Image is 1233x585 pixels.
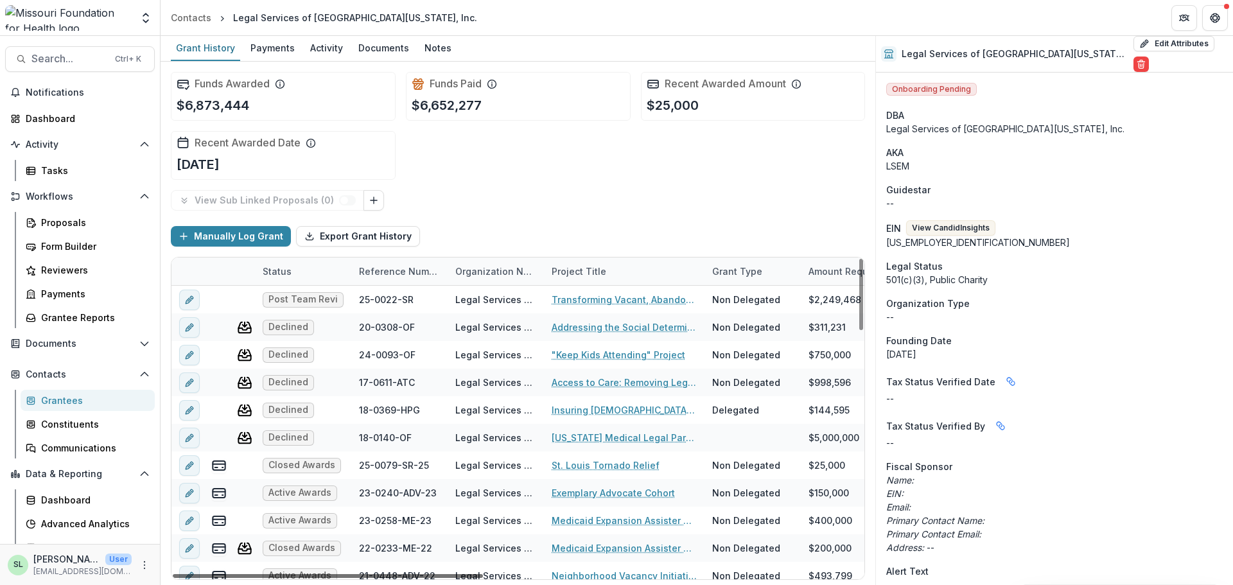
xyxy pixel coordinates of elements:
[179,400,200,421] button: edit
[886,502,911,512] i: Email:
[359,320,415,334] div: 20-0308-OF
[647,96,699,115] p: $25,000
[5,5,132,31] img: Missouri Foundation for Health logo
[412,96,482,115] p: $6,652,277
[544,265,614,278] div: Project Title
[809,320,846,334] div: $311,231
[801,258,929,285] div: Amount Requested
[886,460,952,473] span: Fiscal Sponsor
[886,347,1223,361] div: [DATE]
[255,258,351,285] div: Status
[268,460,335,471] span: Closed Awards
[455,320,536,334] div: Legal Services of [GEOGRAPHIC_DATA][US_STATE], Inc.
[5,464,155,484] button: Open Data & Reporting
[5,333,155,354] button: Open Documents
[886,488,904,499] i: EIN:
[359,486,437,500] div: 23-0240-ADV-23
[809,514,852,527] div: $400,000
[886,83,977,96] span: Onboarding Pending
[268,322,308,333] span: Declined
[665,78,786,90] h2: Recent Awarded Amount
[712,376,780,389] div: Non Delegated
[906,220,995,236] button: View CandidInsights
[712,569,780,582] div: Non Delegated
[809,569,852,582] div: $493,799
[112,52,144,66] div: Ctrl + K
[41,417,144,431] div: Constituents
[455,376,536,389] div: Legal Services of [GEOGRAPHIC_DATA][US_STATE], Inc.
[712,458,780,472] div: Non Delegated
[704,258,801,285] div: Grant Type
[353,36,414,61] a: Documents
[41,541,144,554] div: Data Report
[26,338,134,349] span: Documents
[455,514,536,527] div: Legal Services of [GEOGRAPHIC_DATA][US_STATE], Inc.
[455,541,536,555] div: Legal Services of [GEOGRAPHIC_DATA][US_STATE], Inc.
[33,566,132,577] p: [EMAIL_ADDRESS][DOMAIN_NAME]
[179,345,200,365] button: edit
[268,349,308,360] span: Declined
[886,259,943,273] span: Legal Status
[13,561,23,569] div: Sada Lindsey
[21,513,155,534] a: Advanced Analytics
[351,265,448,278] div: Reference Number
[552,431,697,444] a: [US_STATE] Medical Legal Partnership Expansion
[26,87,150,98] span: Notifications
[211,458,227,473] button: view-payments
[179,511,200,531] button: edit
[5,82,155,103] button: Notifications
[455,569,536,582] div: Legal Services of [GEOGRAPHIC_DATA][US_STATE], Inc.
[359,431,412,444] div: 18-0140-OF
[195,137,301,149] h2: Recent Awarded Date
[166,8,216,27] a: Contacts
[1133,57,1149,72] button: Delete
[886,475,914,485] i: Name:
[211,541,227,556] button: view-payments
[268,405,308,415] span: Declined
[1133,36,1214,51] button: Edit Attributes
[552,458,660,472] a: St. Louis Tornado Relief
[177,96,249,115] p: $6,873,444
[455,458,536,472] div: Legal Services of [GEOGRAPHIC_DATA][US_STATE], Inc.
[359,569,435,582] div: 21-0448-ADV-22
[33,552,100,566] p: [PERSON_NAME]
[886,146,904,159] span: AKA
[171,39,240,57] div: Grant History
[268,487,331,498] span: Active Awards
[171,190,364,211] button: View Sub Linked Proposals (0)
[552,514,697,527] a: Medicaid Expansion Assister Training and Support
[296,226,420,247] button: Export Grant History
[1171,5,1197,31] button: Partners
[41,493,144,507] div: Dashboard
[359,458,429,472] div: 25-0079-SR-25
[245,36,300,61] a: Payments
[809,458,845,472] div: $25,000
[886,334,952,347] span: Founding Date
[886,222,901,235] p: EIN
[359,541,432,555] div: 22-0233-ME-22
[21,414,155,435] a: Constituents
[179,290,200,310] button: edit
[712,514,780,527] div: Non Delegated
[41,240,144,253] div: Form Builder
[21,283,155,304] a: Payments
[177,155,220,174] p: [DATE]
[26,469,134,480] span: Data & Reporting
[809,348,851,362] div: $750,000
[211,513,227,528] button: view-payments
[902,49,1128,60] h2: Legal Services of [GEOGRAPHIC_DATA][US_STATE], Inc.
[363,190,384,211] button: Link Grants
[809,376,851,389] div: $998,596
[5,108,155,129] a: Dashboard
[712,403,759,417] div: Delegated
[552,403,697,417] a: Insuring [DEMOGRAPHIC_DATA]'s Children - Reaching the Finish Line
[26,369,134,380] span: Contacts
[886,122,1223,135] div: Legal Services of [GEOGRAPHIC_DATA][US_STATE], Inc.
[41,517,144,530] div: Advanced Analytics
[455,403,536,417] div: Legal Services of [GEOGRAPHIC_DATA][US_STATE], Inc.
[359,376,415,389] div: 17-0611-ATC
[233,11,477,24] div: Legal Services of [GEOGRAPHIC_DATA][US_STATE], Inc.
[455,293,536,306] div: Legal Services of [GEOGRAPHIC_DATA][US_STATE], Inc.
[179,428,200,448] button: edit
